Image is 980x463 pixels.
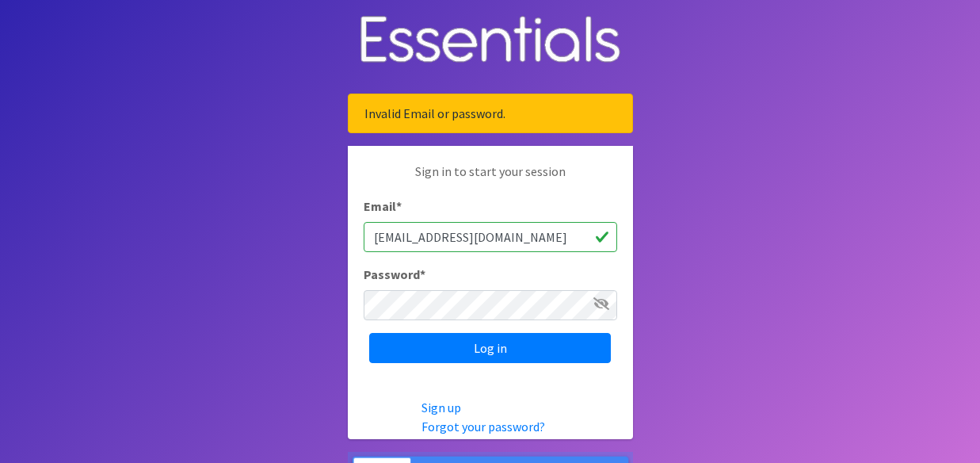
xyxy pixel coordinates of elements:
label: Email [364,197,402,216]
abbr: required [396,198,402,214]
label: Password [364,265,425,284]
abbr: required [420,266,425,282]
div: Invalid Email or password. [348,94,633,133]
p: Sign in to start your session [364,162,617,197]
a: Forgot your password? [421,419,545,434]
a: Sign up [421,400,461,415]
input: Log in [369,333,611,363]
